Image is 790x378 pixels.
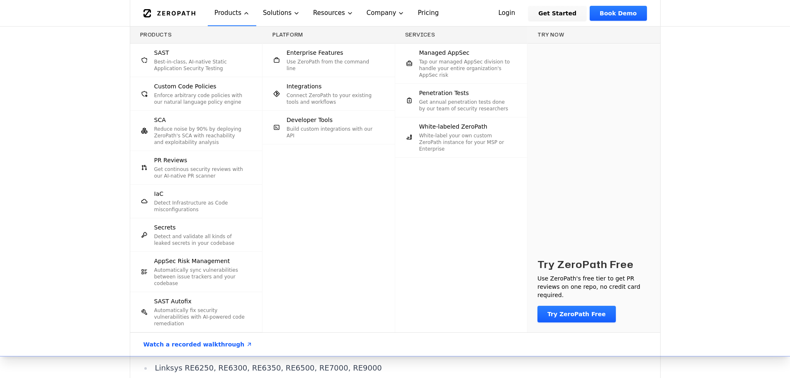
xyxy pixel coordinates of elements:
p: Use ZeroPath's free tier to get PR reviews on one repo, no credit card required. [537,274,650,299]
a: Custom Code PoliciesEnforce arbitrary code policies with our natural language policy engine [130,77,263,110]
p: Connect ZeroPath to your existing tools and workflows [287,92,378,105]
a: IaCDetect Infrastructure as Code misconfigurations [130,185,263,218]
a: Login [489,6,525,21]
a: Managed AppSecTap our managed AppSec division to handle your entire organization's AppSec risk [395,44,527,83]
a: SecretsDetect and validate all kinds of leaked secrets in your codebase [130,218,263,251]
a: Book Demo [590,6,647,21]
p: White-label your own custom ZeroPath instance for your MSP or Enterprise [419,132,511,152]
span: Managed AppSec [419,49,470,57]
p: Best-in-class, AI-native Static Application Security Testing [154,59,246,72]
a: Developer ToolsBuild custom integrations with our API [263,111,395,144]
a: AppSec Risk ManagementAutomatically sync vulnerabilities between issue trackers and your codebase [130,252,263,292]
p: Use ZeroPath from the command line [287,59,378,72]
h3: Services [405,32,518,38]
span: Developer Tools [287,116,333,124]
span: White-labeled ZeroPath [419,122,488,131]
li: Linksys RE6250, RE6300, RE6350, RE6500, RE7000, RE9000 [152,362,449,374]
a: Get Started [528,6,586,21]
a: Watch a recorded walkthrough [134,333,263,356]
p: Get annual penetration tests done by our team of security researchers [419,99,511,112]
p: Detect and validate all kinds of leaked secrets in your codebase [154,233,246,246]
p: Tap our managed AppSec division to handle your entire organization's AppSec risk [419,59,511,78]
span: SCA [154,116,166,124]
a: White-labeled ZeroPathWhite-label your own custom ZeroPath instance for your MSP or Enterprise [395,117,527,157]
a: Enterprise FeaturesUse ZeroPath from the command line [263,44,395,77]
p: Reduce noise by 90% by deploying ZeroPath's SCA with reachability and exploitability analysis [154,126,246,146]
span: SAST Autofix [154,297,192,305]
a: Try ZeroPath Free [537,306,616,322]
a: SAST AutofixAutomatically fix security vulnerabilities with AI-powered code remediation [130,292,263,332]
h3: Platform [272,32,385,38]
span: IaC [154,190,163,198]
span: SAST [154,49,169,57]
a: Penetration TestsGet annual penetration tests done by our team of security researchers [395,84,527,117]
a: SCAReduce noise by 90% by deploying ZeroPath's SCA with reachability and exploitability analysis [130,111,263,151]
a: PR ReviewsGet continous security reviews with our AI-native PR scanner [130,151,263,184]
a: SASTBest-in-class, AI-native Static Application Security Testing [130,44,263,77]
h3: Try ZeroPath Free [537,258,634,271]
p: Automatically fix security vulnerabilities with AI-powered code remediation [154,307,246,327]
p: Automatically sync vulnerabilities between issue trackers and your codebase [154,267,246,287]
span: Enterprise Features [287,49,343,57]
p: Build custom integrations with our API [287,126,378,139]
a: IntegrationsConnect ZeroPath to your existing tools and workflows [263,77,395,110]
span: Integrations [287,82,321,90]
h3: Products [140,32,253,38]
span: Custom Code Policies [154,82,216,90]
p: Get continous security reviews with our AI-native PR scanner [154,166,246,179]
p: Detect Infrastructure as Code misconfigurations [154,200,246,213]
p: Enforce arbitrary code policies with our natural language policy engine [154,92,246,105]
span: Secrets [154,223,176,232]
span: PR Reviews [154,156,187,164]
span: Penetration Tests [419,89,469,97]
h3: Try now [537,32,650,38]
span: AppSec Risk Management [154,257,230,265]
